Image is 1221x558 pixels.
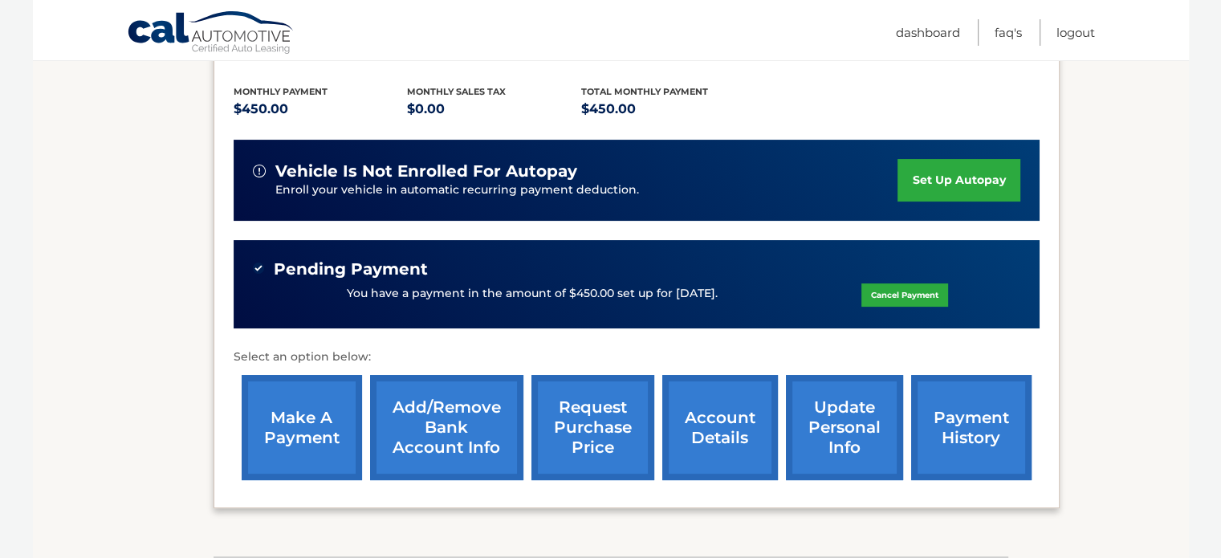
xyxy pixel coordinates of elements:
[275,161,577,181] span: vehicle is not enrolled for autopay
[995,19,1022,46] a: FAQ's
[234,348,1040,367] p: Select an option below:
[347,285,718,303] p: You have a payment in the amount of $450.00 set up for [DATE].
[581,86,708,97] span: Total Monthly Payment
[242,375,362,480] a: make a payment
[275,181,898,199] p: Enroll your vehicle in automatic recurring payment deduction.
[897,159,1020,202] a: set up autopay
[407,86,506,97] span: Monthly sales Tax
[253,165,266,177] img: alert-white.svg
[234,98,408,120] p: $450.00
[531,375,654,480] a: request purchase price
[253,263,264,274] img: check-green.svg
[896,19,960,46] a: Dashboard
[581,98,755,120] p: $450.00
[662,375,778,480] a: account details
[234,86,328,97] span: Monthly Payment
[370,375,523,480] a: Add/Remove bank account info
[786,375,903,480] a: update personal info
[911,375,1032,480] a: payment history
[861,283,948,307] a: Cancel Payment
[274,259,428,279] span: Pending Payment
[127,10,295,57] a: Cal Automotive
[1056,19,1095,46] a: Logout
[407,98,581,120] p: $0.00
